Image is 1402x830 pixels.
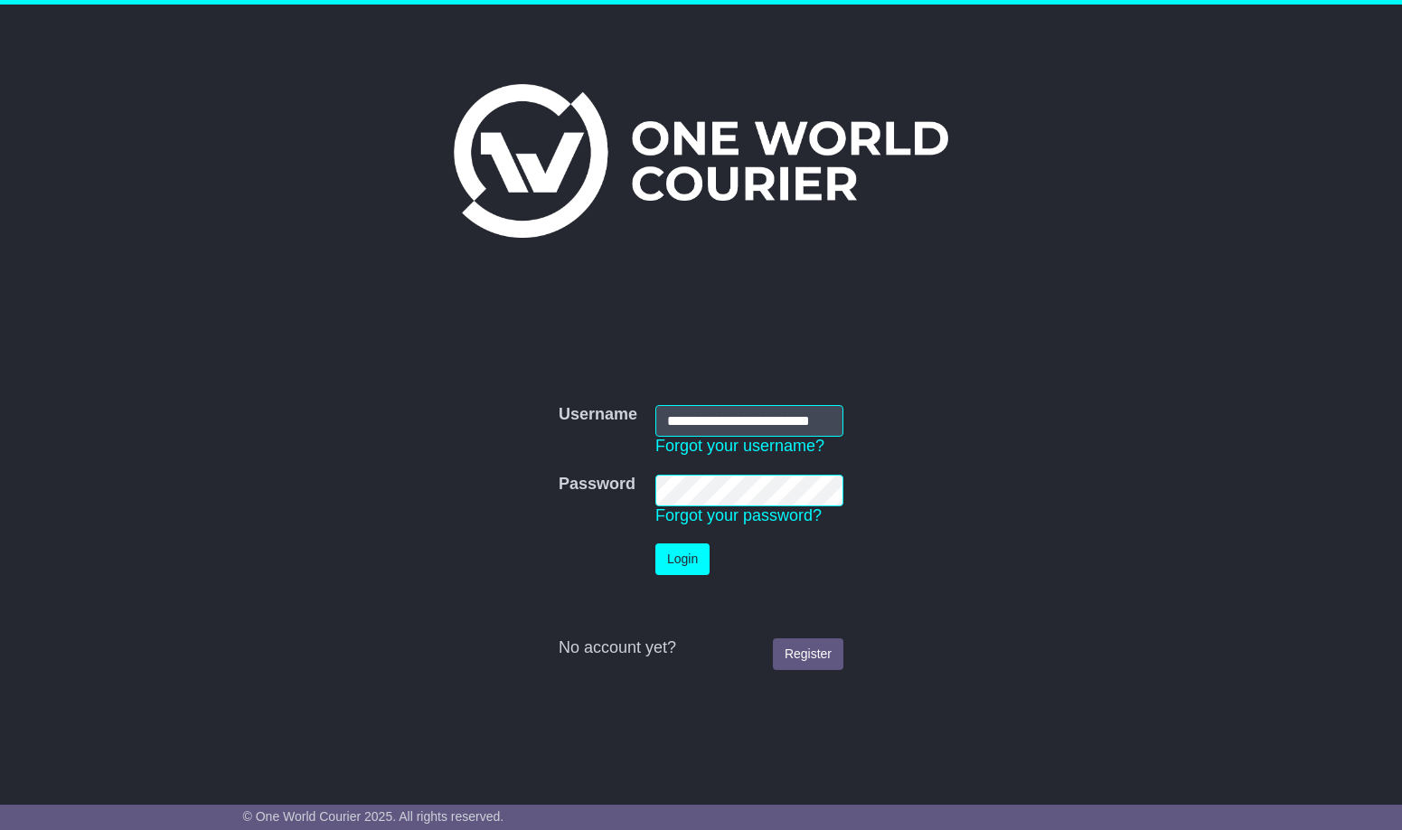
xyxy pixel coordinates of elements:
[559,638,843,658] div: No account yet?
[655,437,824,455] a: Forgot your username?
[559,475,635,495] label: Password
[655,506,822,524] a: Forgot your password?
[243,809,504,824] span: © One World Courier 2025. All rights reserved.
[559,405,637,425] label: Username
[454,84,947,238] img: One World
[773,638,843,670] a: Register
[655,543,710,575] button: Login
